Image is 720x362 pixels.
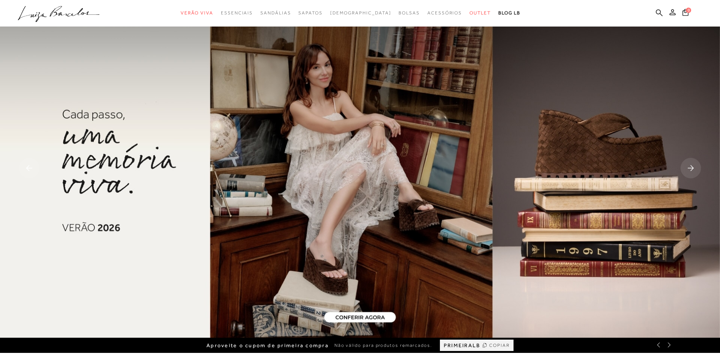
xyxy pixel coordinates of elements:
[334,342,432,349] span: Não válido para produtos remarcados.
[680,8,691,19] button: 0
[221,6,253,20] a: noSubCategoriesText
[181,10,213,16] span: Verão Viva
[469,10,491,16] span: Outlet
[260,10,291,16] span: Sandálias
[399,10,420,16] span: Bolsas
[181,6,213,20] a: noSubCategoriesText
[330,10,391,16] span: [DEMOGRAPHIC_DATA]
[498,6,520,20] a: BLOG LB
[489,342,510,349] span: COPIAR
[206,342,329,349] span: Aproveite o cupom de primeira compra
[427,6,462,20] a: noSubCategoriesText
[298,6,322,20] a: noSubCategoriesText
[686,8,691,13] span: 0
[260,6,291,20] a: noSubCategoriesText
[330,6,391,20] a: noSubCategoriesText
[221,10,253,16] span: Essenciais
[298,10,322,16] span: Sapatos
[444,342,480,349] span: PRIMEIRALB
[427,10,462,16] span: Acessórios
[399,6,420,20] a: noSubCategoriesText
[498,10,520,16] span: BLOG LB
[469,6,491,20] a: noSubCategoriesText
